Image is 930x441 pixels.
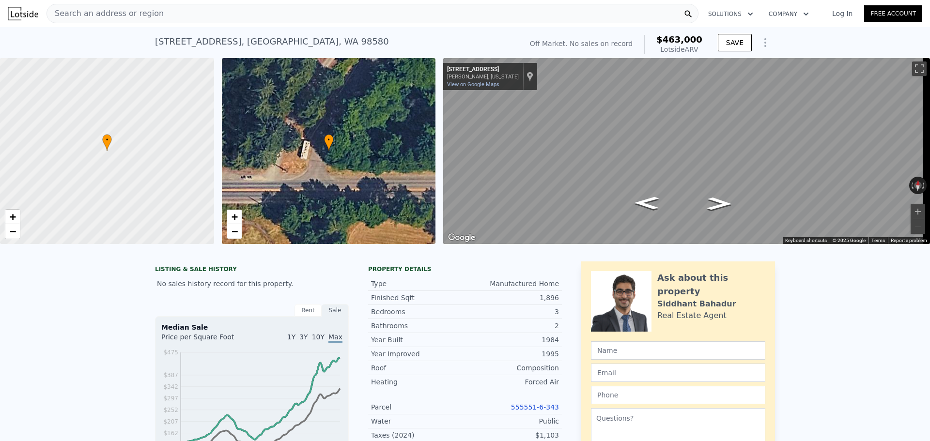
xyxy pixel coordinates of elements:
[5,224,20,239] a: Zoom out
[447,81,499,88] a: View on Google Maps
[163,407,178,413] tspan: $252
[294,304,322,317] div: Rent
[700,5,761,23] button: Solutions
[227,224,242,239] a: Zoom out
[163,395,178,402] tspan: $297
[912,61,927,76] button: Toggle fullscreen view
[465,307,559,317] div: 3
[231,211,237,223] span: +
[443,58,930,244] div: Map
[447,66,519,74] div: [STREET_ADDRESS]
[591,341,765,360] input: Name
[161,322,342,332] div: Median Sale
[761,5,817,23] button: Company
[911,204,925,219] button: Zoom in
[324,134,334,151] div: •
[328,333,342,343] span: Max
[102,136,112,144] span: •
[163,372,178,379] tspan: $387
[909,177,914,194] button: Rotate counterclockwise
[371,293,465,303] div: Finished Sqft
[443,58,930,244] div: Street View
[368,265,562,273] div: Property details
[446,231,478,244] a: Open this area in Google Maps (opens a new window)
[102,134,112,151] div: •
[155,265,349,275] div: LISTING & SALE HISTORY
[864,5,922,22] a: Free Account
[322,304,349,317] div: Sale
[10,225,16,237] span: −
[785,237,827,244] button: Keyboard shortcuts
[871,238,885,243] a: Terms
[624,194,669,213] path: Go West, 288th St S
[718,34,752,51] button: SAVE
[527,71,533,82] a: Show location on map
[371,416,465,426] div: Water
[155,275,349,292] div: No sales history record for this property.
[465,335,559,345] div: 1984
[227,210,242,224] a: Zoom in
[821,9,864,18] a: Log In
[465,430,559,440] div: $1,103
[8,7,38,20] img: Lotside
[371,349,465,359] div: Year Improved
[299,333,308,341] span: 3Y
[163,430,178,437] tspan: $162
[530,39,633,48] div: Off Market. No sales on record
[163,418,178,425] tspan: $207
[465,377,559,387] div: Forced Air
[697,194,743,213] path: Go East, 288th St S
[914,177,922,195] button: Reset the view
[447,74,519,80] div: [PERSON_NAME], [US_STATE]
[465,363,559,373] div: Composition
[163,383,178,390] tspan: $342
[465,293,559,303] div: 1,896
[465,321,559,331] div: 2
[657,298,736,310] div: Siddhant Bahadur
[371,363,465,373] div: Roof
[5,210,20,224] a: Zoom in
[10,211,16,223] span: +
[465,349,559,359] div: 1995
[911,219,925,234] button: Zoom out
[833,238,866,243] span: © 2025 Google
[287,333,295,341] span: 1Y
[371,321,465,331] div: Bathrooms
[465,279,559,289] div: Manufactured Home
[756,33,775,52] button: Show Options
[656,34,702,45] span: $463,000
[324,136,334,144] span: •
[47,8,164,19] span: Search an address or region
[371,377,465,387] div: Heating
[446,231,478,244] img: Google
[511,403,559,411] a: 555551-6-343
[922,177,927,194] button: Rotate clockwise
[657,310,727,321] div: Real Estate Agent
[656,45,702,54] div: Lotside ARV
[161,332,252,348] div: Price per Square Foot
[312,333,325,341] span: 10Y
[591,386,765,404] input: Phone
[371,430,465,440] div: Taxes (2024)
[371,307,465,317] div: Bedrooms
[371,335,465,345] div: Year Built
[891,238,927,243] a: Report a problem
[231,225,237,237] span: −
[591,364,765,382] input: Email
[465,416,559,426] div: Public
[371,279,465,289] div: Type
[371,402,465,412] div: Parcel
[155,35,389,48] div: [STREET_ADDRESS] , [GEOGRAPHIC_DATA] , WA 98580
[163,349,178,356] tspan: $475
[657,271,765,298] div: Ask about this property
